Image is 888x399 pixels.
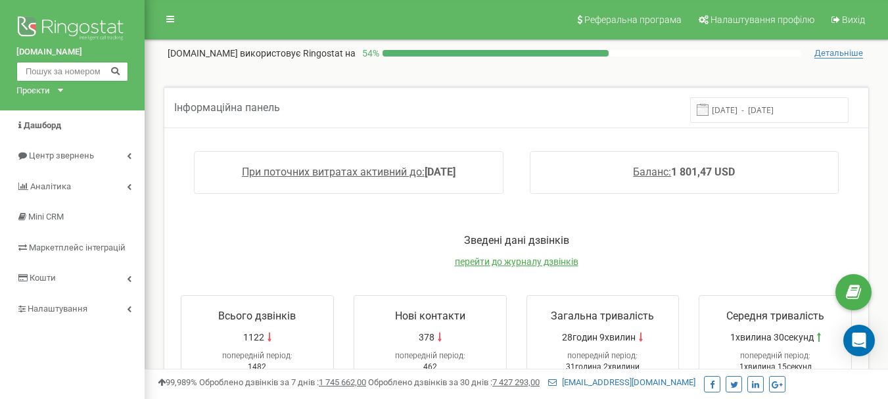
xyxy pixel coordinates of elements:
span: 99,989% [158,377,197,387]
img: Ringostat logo [16,13,128,46]
span: Налаштування [28,304,87,314]
span: Центр звернень [29,151,94,160]
span: Зведені дані дзвінків [464,234,569,246]
p: [DOMAIN_NAME] [168,47,356,60]
span: 378 [419,331,434,344]
span: попередній період: [567,351,638,360]
input: Пошук за номером [16,62,128,82]
span: Всього дзвінків [218,310,296,322]
p: 54 % [356,47,383,60]
span: 28годин 9хвилин [562,331,636,344]
span: Загальна тривалість [551,310,654,322]
span: Кошти [30,273,56,283]
span: використовує Ringostat на [240,48,356,59]
div: Open Intercom Messenger [843,325,875,356]
span: попередній період: [740,351,810,360]
u: 1 745 662,00 [319,377,366,387]
span: 1хвилина 15секунд [739,362,812,371]
span: Дашборд [24,120,61,130]
a: перейти до журналу дзвінків [455,256,578,267]
span: Нові контакти [395,310,465,322]
div: Проєкти [16,85,50,97]
span: попередній період: [395,351,465,360]
span: Реферальна програма [584,14,682,25]
u: 7 427 293,00 [492,377,540,387]
span: попередній період: [222,351,292,360]
a: Баланс:1 801,47 USD [633,166,735,178]
span: Mini CRM [28,212,64,222]
span: Середня тривалість [726,310,824,322]
a: [EMAIL_ADDRESS][DOMAIN_NAME] [548,377,695,387]
span: 1хвилина 30секунд [730,331,814,344]
span: Детальніше [814,48,863,59]
span: 1122 [243,331,264,344]
span: 1482 [248,362,266,371]
a: При поточних витратах активний до:[DATE] [242,166,456,178]
span: Оброблено дзвінків за 30 днів : [368,377,540,387]
span: При поточних витратах активний до: [242,166,425,178]
span: Налаштування профілю [711,14,814,25]
span: 31година 2хвилини [566,362,640,371]
span: Оброблено дзвінків за 7 днів : [199,377,366,387]
span: Маркетплейс інтеграцій [29,243,126,252]
span: Інформаційна панель [174,101,280,114]
span: Аналiтика [30,181,71,191]
span: 462 [423,362,437,371]
span: Баланс: [633,166,671,178]
a: [DOMAIN_NAME] [16,46,128,59]
span: Вихід [842,14,865,25]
